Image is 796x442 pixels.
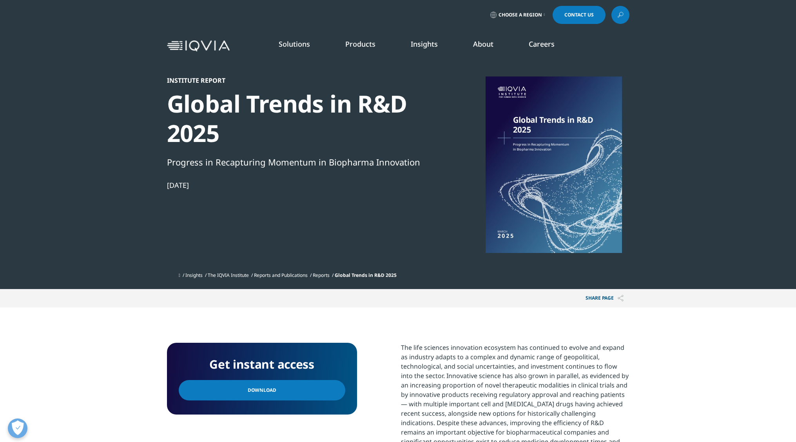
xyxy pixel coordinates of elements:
[313,272,330,278] a: Reports
[499,12,542,18] span: Choose a Region
[208,272,249,278] a: The IQVIA Institute
[254,272,308,278] a: Reports and Publications
[529,39,555,49] a: Careers
[618,295,624,302] img: Share PAGE
[167,40,230,52] img: IQVIA Healthcare Information Technology and Pharma Clinical Research Company
[167,180,436,190] div: [DATE]
[8,418,27,438] button: Open Preferences
[179,355,345,374] h4: Get instant access
[167,76,436,84] div: Institute Report
[248,386,276,395] span: Download
[580,289,629,307] p: Share PAGE
[167,155,436,169] div: Progress in Recapturing Momentum in Biopharma Innovation
[564,13,594,17] span: Contact Us
[185,272,203,278] a: Insights
[179,380,345,400] a: Download
[335,272,397,278] span: Global Trends in R&D 2025
[553,6,606,24] a: Contact Us
[580,289,629,307] button: Share PAGEShare PAGE
[279,39,310,49] a: Solutions
[473,39,493,49] a: About
[167,89,436,148] div: Global Trends in R&D 2025
[345,39,375,49] a: Products
[233,27,629,64] nav: Primary
[411,39,438,49] a: Insights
